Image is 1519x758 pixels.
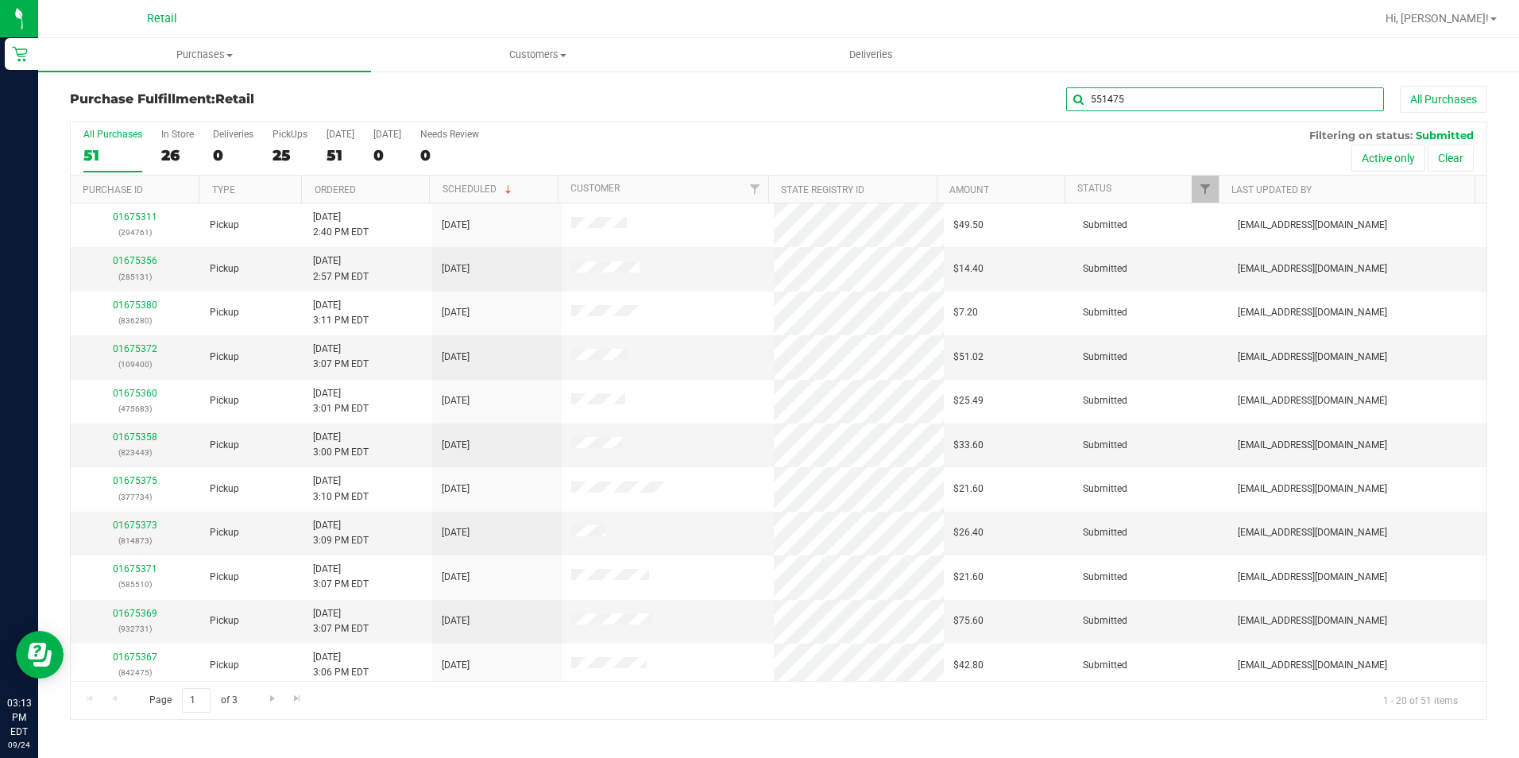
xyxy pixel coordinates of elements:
span: Page of 3 [136,688,250,713]
span: $33.60 [953,438,984,453]
a: 01675369 [113,608,157,619]
a: 01675372 [113,343,157,354]
p: (823443) [80,445,191,460]
span: [DATE] [442,218,470,233]
span: Submitted [1083,481,1127,497]
a: 01675311 [113,211,157,222]
iframe: Resource center [16,631,64,679]
span: [DATE] [442,305,470,320]
div: 0 [213,146,253,164]
input: 1 [182,688,211,713]
a: Scheduled [443,184,515,195]
span: $42.80 [953,658,984,673]
span: [EMAIL_ADDRESS][DOMAIN_NAME] [1238,393,1387,408]
a: 01675358 [113,431,157,443]
span: Pickup [210,613,239,628]
span: [DATE] 3:00 PM EDT [313,430,369,460]
p: (814873) [80,533,191,548]
a: 01675371 [113,563,157,574]
span: $26.40 [953,525,984,540]
span: [DATE] [442,481,470,497]
a: Customers [371,38,704,72]
p: (932731) [80,621,191,636]
span: Pickup [210,350,239,365]
span: $7.20 [953,305,978,320]
button: All Purchases [1400,86,1487,113]
a: 01675356 [113,255,157,266]
a: Go to the last page [286,688,309,710]
span: Pickup [210,658,239,673]
span: [EMAIL_ADDRESS][DOMAIN_NAME] [1238,218,1387,233]
a: Ordered [315,184,356,195]
input: Search Purchase ID, Original ID, State Registry ID or Customer Name... [1066,87,1384,111]
span: Filtering on status: [1309,129,1413,141]
span: [DATE] 3:07 PM EDT [313,562,369,592]
p: (585510) [80,577,191,592]
a: Type [212,184,235,195]
span: Submitted [1416,129,1474,141]
span: [DATE] [442,525,470,540]
a: Purchase ID [83,184,143,195]
span: [DATE] 3:11 PM EDT [313,298,369,328]
span: [DATE] [442,438,470,453]
p: 03:13 PM EDT [7,696,31,739]
span: Submitted [1083,613,1127,628]
a: Go to the next page [261,688,284,710]
a: Customer [570,183,620,194]
span: Submitted [1083,350,1127,365]
span: Customers [372,48,703,62]
span: [EMAIL_ADDRESS][DOMAIN_NAME] [1238,438,1387,453]
a: State Registry ID [781,184,864,195]
div: PickUps [272,129,307,140]
span: [DATE] 3:10 PM EDT [313,474,369,504]
span: Submitted [1083,525,1127,540]
span: Pickup [210,570,239,585]
span: [EMAIL_ADDRESS][DOMAIN_NAME] [1238,613,1387,628]
span: [DATE] [442,570,470,585]
a: Filter [742,176,768,203]
span: Submitted [1083,261,1127,277]
span: $51.02 [953,350,984,365]
span: Retail [147,12,177,25]
div: Needs Review [420,129,479,140]
div: 0 [373,146,401,164]
a: 01675373 [113,520,157,531]
a: 01675360 [113,388,157,399]
div: 51 [327,146,354,164]
a: Deliveries [705,38,1038,72]
span: Submitted [1083,570,1127,585]
span: [EMAIL_ADDRESS][DOMAIN_NAME] [1238,261,1387,277]
span: Submitted [1083,218,1127,233]
a: 01675380 [113,300,157,311]
span: [EMAIL_ADDRESS][DOMAIN_NAME] [1238,350,1387,365]
p: (842475) [80,665,191,680]
span: Pickup [210,393,239,408]
p: (377734) [80,489,191,505]
span: Pickup [210,525,239,540]
span: $14.40 [953,261,984,277]
h3: Purchase Fulfillment: [70,92,543,106]
span: Submitted [1083,393,1127,408]
span: Pickup [210,218,239,233]
a: Status [1077,183,1111,194]
span: $49.50 [953,218,984,233]
span: [DATE] [442,393,470,408]
span: [DATE] 3:01 PM EDT [313,386,369,416]
span: $21.60 [953,570,984,585]
div: 26 [161,146,194,164]
span: Submitted [1083,438,1127,453]
a: 01675367 [113,652,157,663]
div: 25 [272,146,307,164]
div: All Purchases [83,129,142,140]
span: [DATE] 3:07 PM EDT [313,342,369,372]
span: Retail [215,91,254,106]
span: $25.49 [953,393,984,408]
a: 01675375 [113,475,157,486]
span: Pickup [210,438,239,453]
span: [DATE] 3:07 PM EDT [313,606,369,636]
span: [DATE] [442,350,470,365]
span: Submitted [1083,658,1127,673]
span: [DATE] 2:40 PM EDT [313,210,369,240]
inline-svg: Retail [12,46,28,62]
p: (475683) [80,401,191,416]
